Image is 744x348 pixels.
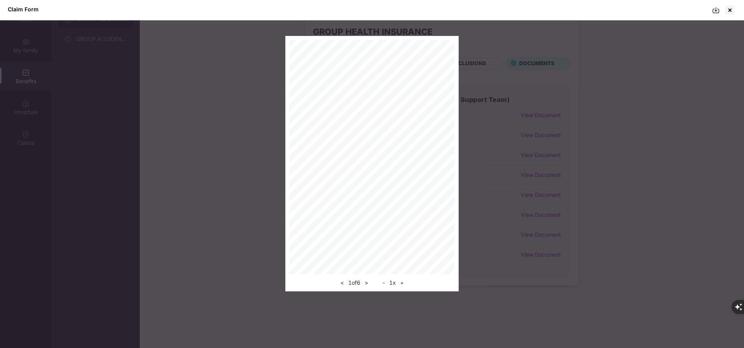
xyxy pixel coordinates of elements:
[338,278,370,287] div: 1 of 6
[8,6,39,12] div: Claim Form
[380,278,406,287] div: 1 x
[362,278,370,287] button: >
[338,278,346,287] button: <
[712,6,720,14] img: svg+xml;base64,PHN2ZyBpZD0iRG93bmxvYWQtMzJ4MzIiIHhtbG5zPSJodHRwOi8vd3d3LnczLm9yZy8yMDAwL3N2ZyIgd2...
[398,278,406,287] button: +
[380,278,387,287] button: -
